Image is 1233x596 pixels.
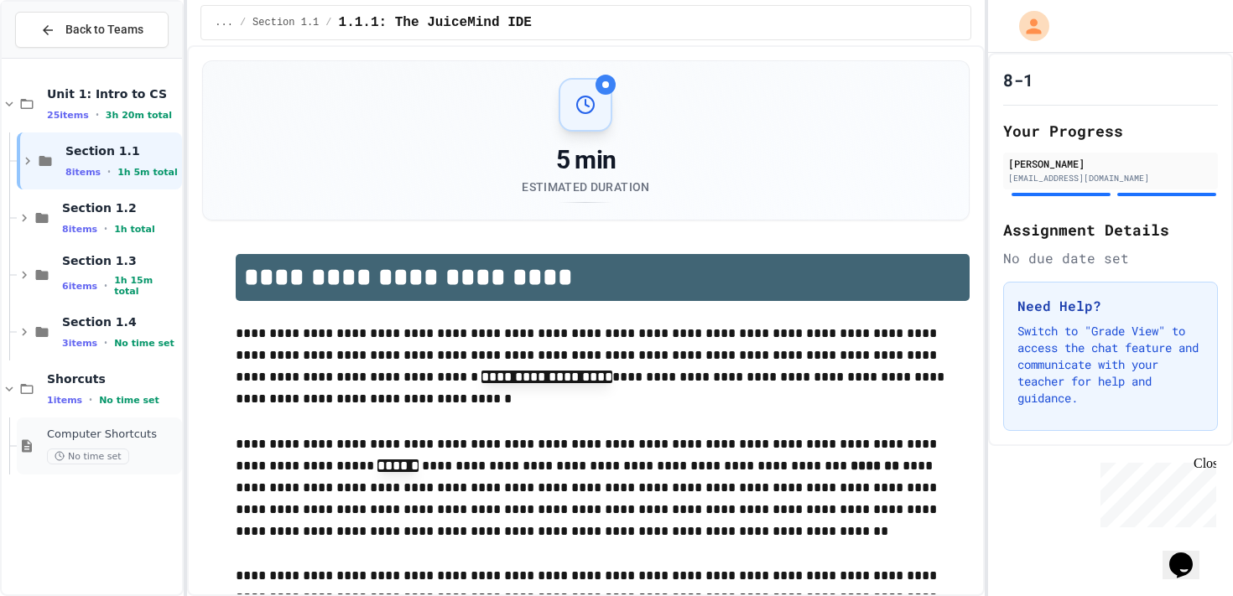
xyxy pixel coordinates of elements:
[62,200,179,215] span: Section 1.2
[47,110,89,121] span: 25 items
[325,16,331,29] span: /
[117,167,178,178] span: 1h 5m total
[15,12,169,48] button: Back to Teams
[62,338,97,349] span: 3 items
[62,314,179,329] span: Section 1.4
[65,21,143,39] span: Back to Teams
[47,448,129,464] span: No time set
[1001,7,1054,45] div: My Account
[1163,529,1216,579] iframe: chat widget
[47,371,179,386] span: Shorcuts
[1017,323,1204,407] p: Switch to "Grade View" to access the chat feature and communicate with your teacher for help and ...
[522,145,649,175] div: 5 min
[104,336,107,350] span: •
[104,222,107,236] span: •
[522,179,649,195] div: Estimated Duration
[1008,156,1213,171] div: [PERSON_NAME]
[114,275,179,297] span: 1h 15m total
[62,253,179,268] span: Section 1.3
[47,395,82,406] span: 1 items
[1017,296,1204,316] h3: Need Help?
[89,393,92,407] span: •
[114,224,155,235] span: 1h total
[240,16,246,29] span: /
[65,167,101,178] span: 8 items
[339,13,532,33] span: 1.1.1: The JuiceMind IDE
[1003,68,1033,91] h1: 8-1
[65,143,179,158] span: Section 1.1
[104,279,107,293] span: •
[1003,119,1218,143] h2: Your Progress
[96,108,99,122] span: •
[99,395,159,406] span: No time set
[47,428,179,442] span: Computer Shortcuts
[1003,248,1218,268] div: No due date set
[62,281,97,292] span: 6 items
[107,165,111,179] span: •
[252,16,319,29] span: Section 1.1
[62,224,97,235] span: 8 items
[1003,218,1218,241] h2: Assignment Details
[47,86,179,101] span: Unit 1: Intro to CS
[1094,456,1216,527] iframe: chat widget
[7,7,116,106] div: Chat with us now!Close
[114,338,174,349] span: No time set
[106,110,172,121] span: 3h 20m total
[1008,172,1213,184] div: [EMAIL_ADDRESS][DOMAIN_NAME]
[215,16,233,29] span: ...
